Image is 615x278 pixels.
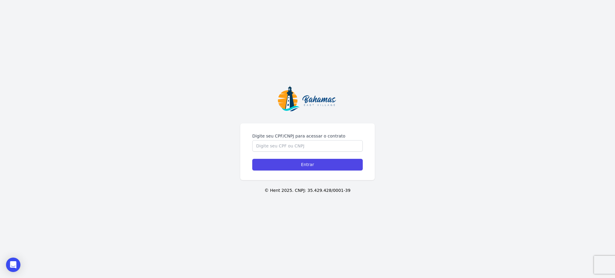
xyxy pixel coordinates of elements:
[252,133,363,139] label: Digite seu CPF/CNPJ para acessar o contrato
[6,258,20,272] div: Open Intercom Messenger
[252,159,363,171] input: Entrar
[274,84,341,113] img: MARCA-BAHAMAS-021.png
[252,140,363,152] input: Digite seu CPF ou CNPJ
[10,187,605,194] p: © Hent 2025. CNPJ: 35.429.428/0001-39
